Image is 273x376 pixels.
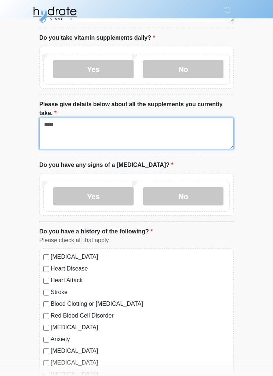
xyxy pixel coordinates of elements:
label: [MEDICAL_DATA] [51,347,230,356]
input: [MEDICAL_DATA] [43,255,49,261]
label: Heart Disease [51,265,230,273]
input: Blood Clotting or [MEDICAL_DATA] [43,302,49,308]
label: [MEDICAL_DATA] [51,253,230,262]
label: Please give details below about all the supplements you currently take. [39,100,234,118]
input: Red Blood Cell Disorder [43,314,49,319]
label: Anxiety [51,335,230,344]
label: Red Blood Cell Disorder [51,312,230,321]
input: [MEDICAL_DATA] [43,325,49,331]
img: Hydrate IV Bar - Glendale Logo [32,6,77,24]
input: Stroke [43,290,49,296]
label: [MEDICAL_DATA] [51,323,230,332]
input: Heart Disease [43,266,49,272]
label: [MEDICAL_DATA] [51,359,230,368]
label: Do you have any signs of a [MEDICAL_DATA]? [39,161,174,170]
label: Do you take vitamin supplements daily? [39,34,155,43]
div: Please check all that apply. [39,236,234,245]
input: [MEDICAL_DATA] [43,349,49,355]
label: Blood Clotting or [MEDICAL_DATA] [51,300,230,309]
label: No [143,187,223,206]
label: Yes [53,187,134,206]
input: Anxiety [43,337,49,343]
input: [MEDICAL_DATA] [43,361,49,366]
label: No [143,60,223,79]
label: Do you have a history of the following? [39,228,153,236]
label: Yes [53,60,134,79]
label: Stroke [51,288,230,297]
input: Heart Attack [43,278,49,284]
label: Heart Attack [51,276,230,285]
